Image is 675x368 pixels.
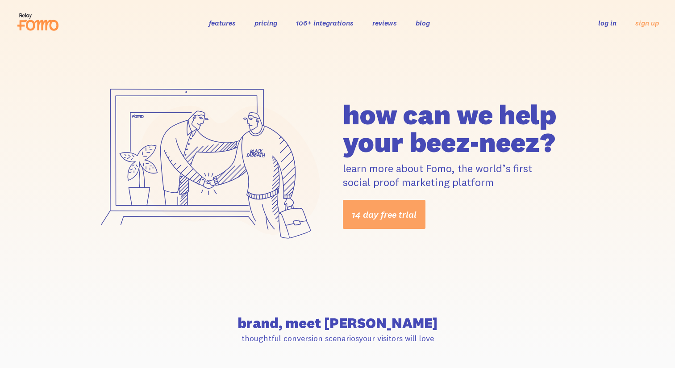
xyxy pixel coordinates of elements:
a: log in [598,18,617,27]
a: features [209,18,236,27]
a: 106+ integrations [296,18,354,27]
h2: brand, meet [PERSON_NAME] [88,316,587,330]
p: thoughtful conversion scenarios your visitors will love [88,333,587,343]
a: sign up [635,18,659,28]
h1: how can we help your beez-neez? [343,101,587,156]
a: 14 day free trial [343,200,425,229]
a: blog [416,18,430,27]
a: pricing [254,18,277,27]
a: reviews [372,18,397,27]
p: learn more about Fomo, the world’s first social proof marketing platform [343,161,587,189]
